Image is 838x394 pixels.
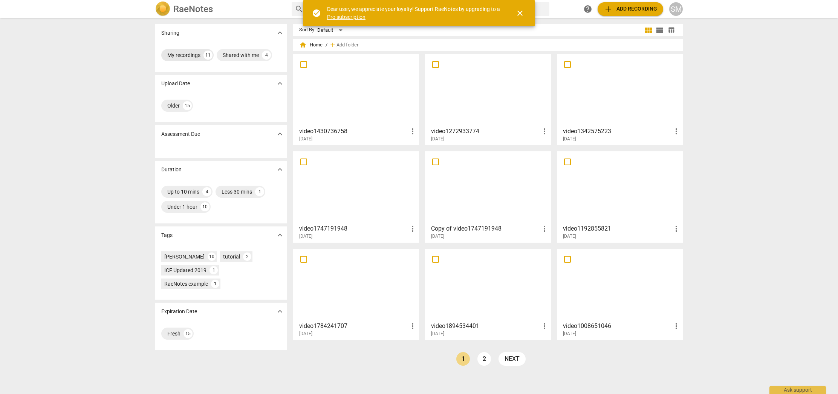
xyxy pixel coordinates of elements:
[669,2,683,16] button: SM
[408,224,417,233] span: more_vert
[161,166,182,174] p: Duration
[167,203,197,211] div: Under 1 hour
[262,51,271,60] div: 4
[167,51,200,59] div: My recordings
[499,352,526,366] a: next
[655,26,664,35] span: view_list
[164,253,205,260] div: [PERSON_NAME]
[563,233,576,240] span: [DATE]
[604,5,613,14] span: add
[431,127,540,136] h3: video1272933774
[209,266,218,274] div: 1
[560,57,680,142] a: video1342575223[DATE]
[672,224,681,233] span: more_vert
[515,9,525,18] span: close
[668,26,675,34] span: table_chart
[161,231,173,239] p: Tags
[167,188,199,195] div: Up to 10 mins
[672,322,681,331] span: more_vert
[329,41,336,49] span: add
[431,331,444,337] span: [DATE]
[275,165,284,174] span: expand_more
[222,188,252,195] div: Less 30 mins
[161,130,200,138] p: Assessment Due
[161,80,190,88] p: Upload Date
[583,5,592,14] span: help
[312,9,321,18] span: check_circle
[644,26,653,35] span: view_module
[604,5,657,14] span: Add recording
[672,127,681,136] span: more_vert
[275,129,284,139] span: expand_more
[477,352,491,366] a: Page 2
[243,252,251,261] div: 2
[295,5,304,14] span: search
[511,4,529,22] button: Close
[275,79,284,88] span: expand_more
[211,280,219,288] div: 1
[202,187,211,196] div: 4
[560,251,680,337] a: video1008651046[DATE]
[431,224,540,233] h3: Copy of video1747191948
[431,233,444,240] span: [DATE]
[326,42,327,48] span: /
[408,127,417,136] span: more_vert
[408,322,417,331] span: more_vert
[173,4,213,14] h2: RaeNotes
[203,51,213,60] div: 11
[299,127,408,136] h3: video1430736758
[299,224,408,233] h3: video1747191948
[208,252,216,261] div: 10
[274,78,286,89] button: Show more
[540,322,549,331] span: more_vert
[200,202,209,211] div: 10
[275,231,284,240] span: expand_more
[431,136,444,142] span: [DATE]
[563,331,576,337] span: [DATE]
[654,25,665,36] button: List view
[327,5,502,21] div: Dear user, we appreciate your loyalty! Support RaeNotes by upgrading to a
[299,322,408,331] h3: video1784241707
[327,14,365,20] a: Pro subscription
[299,136,312,142] span: [DATE]
[665,25,677,36] button: Table view
[184,329,193,338] div: 15
[299,233,312,240] span: [DATE]
[167,102,180,109] div: Older
[428,57,548,142] a: video1272933774[DATE]
[155,2,286,17] a: LogoRaeNotes
[299,41,323,49] span: Home
[164,266,206,274] div: ICF Updated 2019
[769,386,826,394] div: Ask support
[275,28,284,37] span: expand_more
[456,352,470,366] a: Page 1 is your current page
[563,322,672,331] h3: video1008651046
[540,224,549,233] span: more_vert
[317,24,345,36] div: Default
[336,42,358,48] span: Add folder
[164,280,208,288] div: RaeNotes example
[275,307,284,316] span: expand_more
[161,29,179,37] p: Sharing
[563,224,672,233] h3: video1192855821
[255,187,264,196] div: 1
[223,51,259,59] div: Shared with me
[299,27,314,33] div: Sort By
[274,306,286,317] button: Show more
[563,136,576,142] span: [DATE]
[581,2,595,16] a: Help
[223,253,240,260] div: tutorial
[274,229,286,241] button: Show more
[428,251,548,337] a: video1894534401[DATE]
[560,154,680,239] a: video1192855821[DATE]
[296,154,416,239] a: video1747191948[DATE]
[274,128,286,140] button: Show more
[299,41,307,49] span: home
[563,127,672,136] h3: video1342575223
[428,154,548,239] a: Copy of video1747191948[DATE]
[299,331,312,337] span: [DATE]
[296,251,416,337] a: video1784241707[DATE]
[643,25,654,36] button: Tile view
[431,322,540,331] h3: video1894534401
